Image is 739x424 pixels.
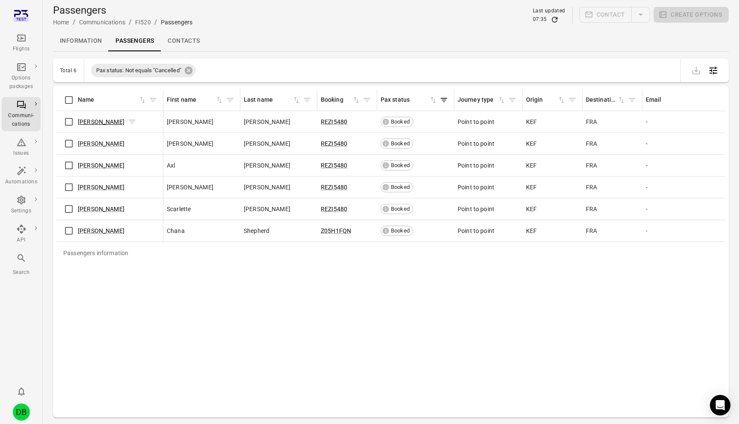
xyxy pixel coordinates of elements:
[388,227,413,235] span: Booked
[526,95,557,105] div: Origin
[5,236,37,244] div: API
[646,95,724,105] div: Email
[135,19,151,26] a: FI520
[5,178,37,186] div: Automations
[73,17,76,27] li: /
[5,149,37,158] div: Issues
[526,183,537,191] span: KEF
[13,403,30,421] div: DB
[526,118,537,126] span: KEF
[78,140,124,147] a: [PERSON_NAME]
[5,112,37,129] div: Communi-cations
[388,161,413,170] span: Booked
[321,227,351,234] a: Z05H1FQN
[388,183,413,191] span: Booked
[167,161,175,170] span: Axl
[710,395,730,415] div: Open Intercom Messenger
[56,242,135,264] div: Passengers information
[91,66,186,75] span: Pax status: Not equals "Cancelled"
[78,95,147,105] span: Name
[2,221,41,247] a: API
[78,184,124,191] a: [PERSON_NAME]
[526,205,537,213] span: KEF
[321,95,361,105] div: Sort by booking in ascending order
[458,95,506,105] span: Journey type
[381,95,429,105] div: Pax status
[147,94,160,106] button: Filter by name
[526,161,537,170] span: KEF
[381,95,437,105] span: Pax status
[9,400,33,424] button: Daníel Benediktsson
[78,95,147,105] div: Sort by name in ascending order
[526,95,566,105] div: Sort by origin in ascending order
[167,205,191,213] span: Scarlette
[526,227,537,235] span: KEF
[2,250,41,279] button: Search
[586,205,597,213] span: FRA
[506,94,519,106] button: Filter by Journey type
[244,183,290,191] span: [PERSON_NAME]
[5,45,37,53] div: Flights
[167,183,213,191] span: [PERSON_NAME]
[586,118,597,126] span: FRA
[2,59,41,94] a: Options packages
[79,18,125,26] div: Communications
[361,94,373,106] button: Filter by booking
[78,162,124,169] a: [PERSON_NAME]
[646,95,733,105] span: Email
[586,95,626,105] div: Sort by destination in ascending order
[381,95,437,105] div: Sort by pax status in ascending order
[167,95,215,105] div: First name
[167,227,185,235] span: Chana
[321,118,347,125] a: REZI5480
[2,163,41,189] a: Automations
[526,95,566,105] span: Origin
[437,94,450,106] button: Filter by pax status
[458,139,494,148] span: Point to point
[321,140,347,147] a: REZI5480
[167,118,213,126] span: [PERSON_NAME]
[526,139,537,148] span: KEF
[167,139,213,148] span: [PERSON_NAME]
[321,95,361,105] span: Booking
[53,3,192,17] h1: Passengers
[5,268,37,277] div: Search
[586,95,617,105] div: Destination
[533,15,547,24] div: 07:35
[646,95,733,105] div: Sort by email in ascending order
[244,118,290,126] span: [PERSON_NAME]
[78,227,124,234] a: [PERSON_NAME]
[388,139,413,148] span: Booked
[2,97,41,131] a: Communi-cations
[167,95,224,105] div: Sort by first name in ascending order
[244,227,269,235] span: Shepherd
[458,118,494,126] span: Point to point
[458,183,494,191] span: Point to point
[301,94,313,106] button: Filter by last name
[2,30,41,56] a: Flights
[78,95,138,105] div: Name
[53,17,192,27] nav: Breadcrumbs
[91,64,195,77] div: Pax status: Not equals "Cancelled"
[13,383,30,400] button: Notifications
[53,31,729,51] div: Local navigation
[244,161,290,170] span: [PERSON_NAME]
[244,139,290,148] span: [PERSON_NAME]
[566,94,579,106] button: Filter by origin
[167,95,224,105] span: First name
[78,206,124,212] a: [PERSON_NAME]
[586,139,597,148] span: FRA
[224,94,236,106] button: Filter by first name
[244,95,301,105] span: Last name
[586,183,597,191] span: FRA
[321,184,347,191] a: REZI5480
[458,205,494,213] span: Point to point
[53,19,69,26] a: Home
